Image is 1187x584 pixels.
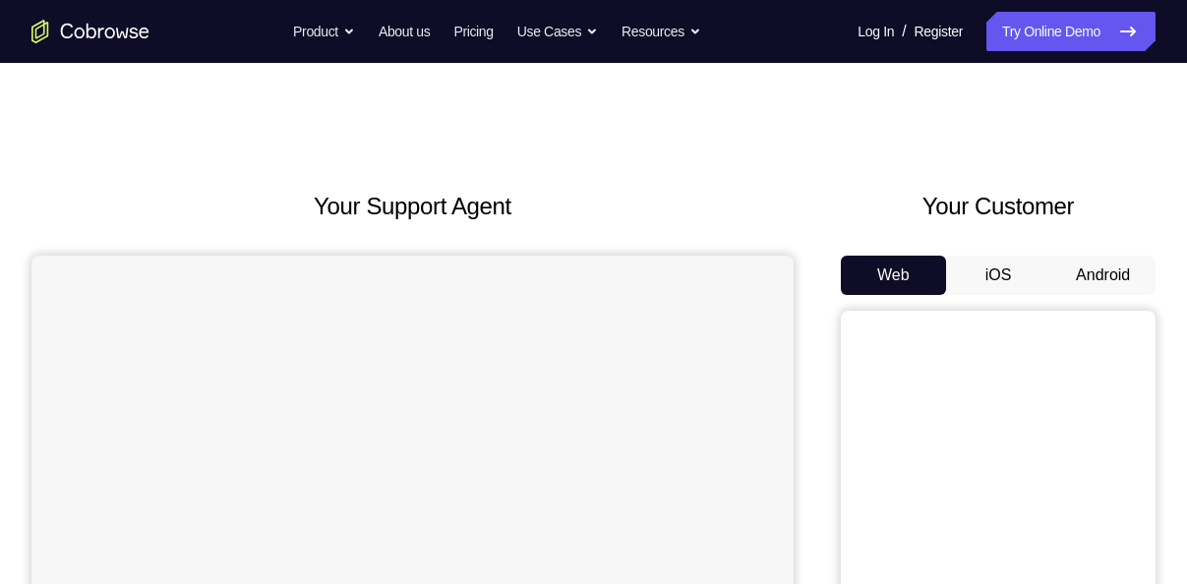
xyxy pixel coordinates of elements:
button: iOS [946,256,1051,295]
h2: Your Customer [841,189,1156,224]
button: Product [293,12,355,51]
a: Log In [858,12,894,51]
button: Android [1050,256,1156,295]
a: Go to the home page [31,20,149,43]
button: Web [841,256,946,295]
h2: Your Support Agent [31,189,794,224]
button: Use Cases [517,12,598,51]
a: Pricing [453,12,493,51]
a: About us [379,12,430,51]
a: Register [915,12,963,51]
a: Try Online Demo [986,12,1156,51]
button: Resources [622,12,701,51]
span: / [902,20,906,43]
